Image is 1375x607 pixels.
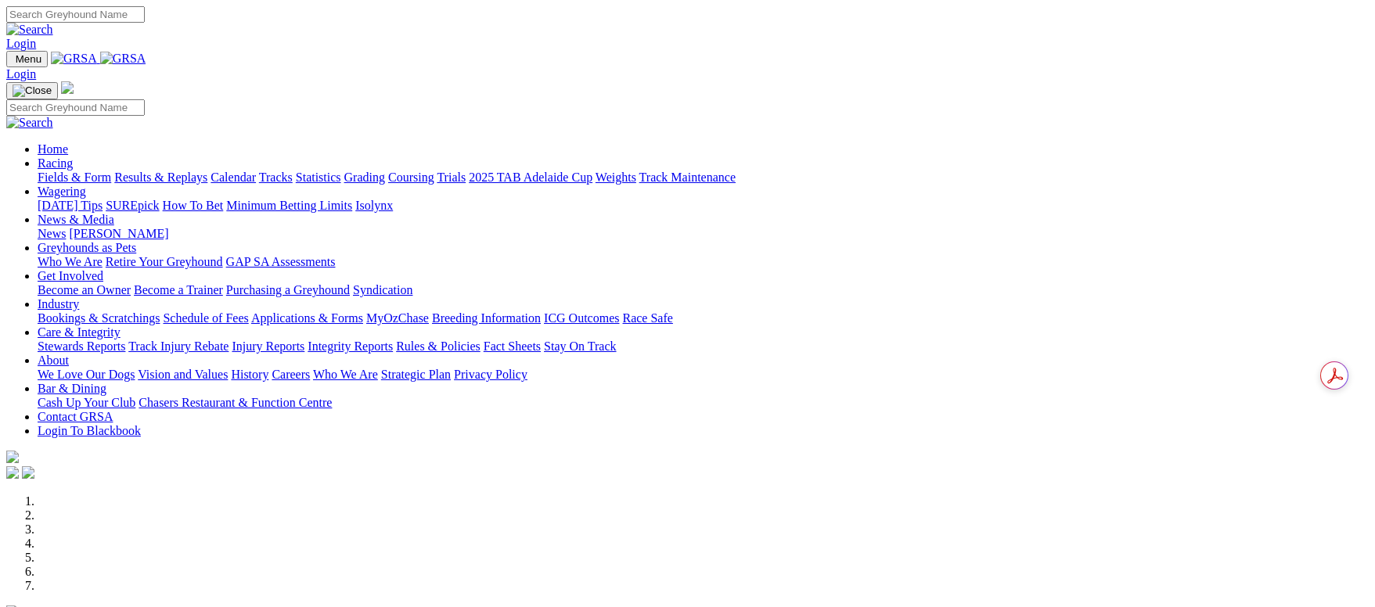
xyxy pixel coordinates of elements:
a: [PERSON_NAME] [69,227,168,240]
a: Privacy Policy [454,368,527,381]
a: Stay On Track [544,339,616,353]
a: Get Involved [38,269,103,282]
img: facebook.svg [6,466,19,479]
a: Strategic Plan [381,368,451,381]
a: Fact Sheets [484,339,541,353]
a: Minimum Betting Limits [226,199,352,212]
span: Menu [16,53,41,65]
img: Search [6,116,53,130]
a: Statistics [296,171,341,184]
a: Become a Trainer [134,283,223,296]
a: Care & Integrity [38,325,121,339]
a: Calendar [211,171,256,184]
img: Search [6,23,53,37]
div: Bar & Dining [38,396,1369,410]
a: SUREpick [106,199,159,212]
a: History [231,368,268,381]
a: Isolynx [355,199,393,212]
a: News [38,227,66,240]
a: We Love Our Dogs [38,368,135,381]
a: Schedule of Fees [163,311,248,325]
a: Breeding Information [432,311,541,325]
img: GRSA [51,52,97,66]
a: Login To Blackbook [38,424,141,437]
a: Become an Owner [38,283,131,296]
a: Syndication [353,283,412,296]
a: Racing [38,156,73,170]
a: Cash Up Your Club [38,396,135,409]
a: Greyhounds as Pets [38,241,136,254]
a: Login [6,67,36,81]
a: Rules & Policies [396,339,481,353]
a: Weights [596,171,636,184]
a: Fields & Form [38,171,111,184]
a: Race Safe [622,311,672,325]
a: 2025 TAB Adelaide Cup [469,171,592,184]
img: twitter.svg [22,466,34,479]
a: Tracks [259,171,293,184]
input: Search [6,6,145,23]
div: Care & Integrity [38,339,1369,354]
a: Retire Your Greyhound [106,255,223,268]
a: Industry [38,297,79,311]
a: Bar & Dining [38,382,106,395]
a: Who We Are [313,368,378,381]
a: Injury Reports [232,339,304,353]
a: Track Injury Rebate [128,339,229,353]
a: Contact GRSA [38,410,113,423]
a: Vision and Values [138,368,228,381]
a: Login [6,37,36,50]
img: logo-grsa-white.png [61,81,74,94]
a: How To Bet [163,199,224,212]
a: Chasers Restaurant & Function Centre [139,396,332,409]
img: logo-grsa-white.png [6,451,19,463]
a: ICG Outcomes [544,311,619,325]
div: Greyhounds as Pets [38,255,1369,269]
a: About [38,354,69,367]
img: GRSA [100,52,146,66]
a: Applications & Forms [251,311,363,325]
a: News & Media [38,213,114,226]
a: Home [38,142,68,156]
div: Racing [38,171,1369,185]
a: [DATE] Tips [38,199,103,212]
a: Who We Are [38,255,103,268]
div: Get Involved [38,283,1369,297]
button: Toggle navigation [6,51,48,67]
img: Close [13,84,52,97]
a: Trials [437,171,466,184]
a: Track Maintenance [639,171,736,184]
a: Stewards Reports [38,339,125,353]
a: Grading [344,171,385,184]
a: Purchasing a Greyhound [226,283,350,296]
div: Industry [38,311,1369,325]
a: Integrity Reports [308,339,393,353]
a: GAP SA Assessments [226,255,336,268]
a: Results & Replays [114,171,207,184]
a: Wagering [38,185,86,198]
a: MyOzChase [366,311,429,325]
div: News & Media [38,227,1369,241]
div: Wagering [38,199,1369,213]
div: About [38,368,1369,382]
button: Toggle navigation [6,82,58,99]
a: Coursing [388,171,434,184]
input: Search [6,99,145,116]
a: Careers [272,368,310,381]
a: Bookings & Scratchings [38,311,160,325]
